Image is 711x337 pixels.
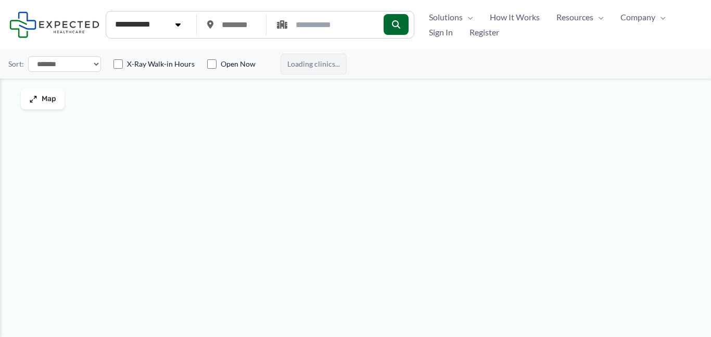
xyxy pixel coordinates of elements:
span: Loading clinics... [281,54,347,74]
a: How It Works [481,9,548,25]
a: CompanyMenu Toggle [612,9,674,25]
span: Solutions [429,9,463,25]
label: X-Ray Walk-in Hours [127,59,195,69]
span: Map [42,95,56,104]
a: Register [461,24,507,40]
span: Resources [556,9,593,25]
span: Menu Toggle [463,9,473,25]
span: Sign In [429,24,453,40]
a: Sign In [421,24,461,40]
label: Sort: [8,57,24,71]
a: SolutionsMenu Toggle [421,9,481,25]
label: Open Now [221,59,256,69]
span: Menu Toggle [655,9,666,25]
a: ResourcesMenu Toggle [548,9,612,25]
img: Expected Healthcare Logo - side, dark font, small [9,11,99,38]
span: Register [469,24,499,40]
span: Menu Toggle [593,9,604,25]
img: Maximize [29,95,37,103]
span: How It Works [490,9,540,25]
span: Company [620,9,655,25]
button: Map [21,89,65,109]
